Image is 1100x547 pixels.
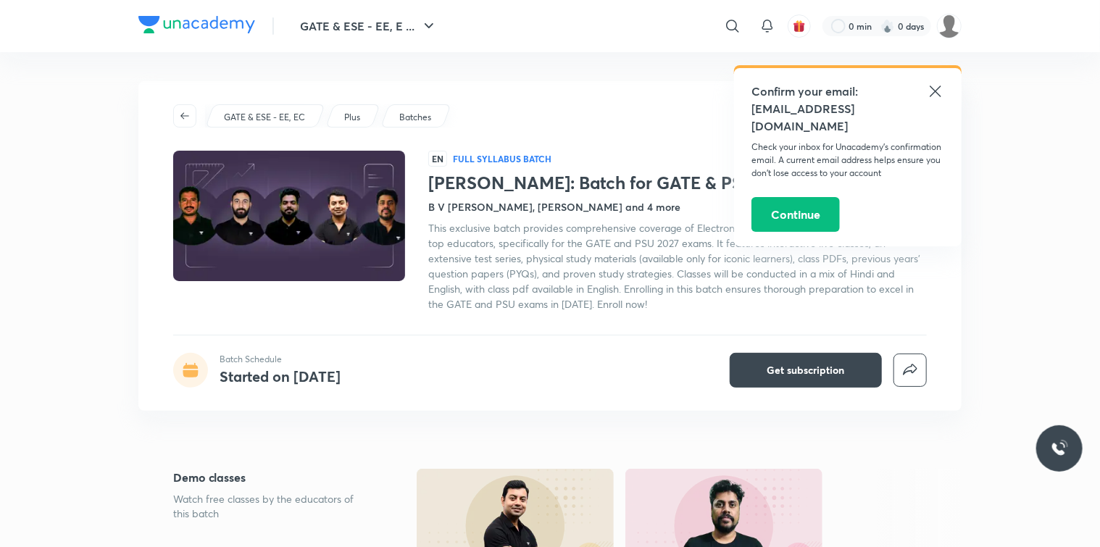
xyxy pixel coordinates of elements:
p: Check your inbox for Unacademy’s confirmation email. A current email address helps ensure you don... [751,141,944,180]
span: EN [428,151,447,167]
h4: Started on [DATE] [220,367,341,386]
p: Watch free classes by the educators of this batch [173,492,370,521]
img: ttu [1051,440,1068,457]
button: avatar [788,14,811,38]
a: Company Logo [138,16,255,37]
span: This exclusive batch provides comprehensive coverage of Electronics & Communications subjects, ta... [428,221,926,311]
img: Thumbnail [171,149,407,283]
img: streak [880,19,895,33]
img: Ayush sharma [937,14,962,38]
h1: [PERSON_NAME]: Batch for GATE & PSU 2027 - EC - B [428,172,927,193]
a: Plus [342,111,363,124]
button: Get subscription [730,353,882,388]
a: Batches [397,111,434,124]
img: Company Logo [138,16,255,33]
h5: Confirm your email: [751,83,944,100]
h4: B V [PERSON_NAME], [PERSON_NAME] and 4 more [428,199,680,214]
h5: Demo classes [173,469,370,486]
h5: [EMAIL_ADDRESS][DOMAIN_NAME] [751,100,944,135]
button: Continue [751,197,840,232]
button: GATE & ESE - EE, E ... [291,12,446,41]
img: avatar [793,20,806,33]
span: Get subscription [767,363,845,377]
p: GATE & ESE - EE, EC [224,111,305,124]
p: Plus [344,111,360,124]
p: Batches [399,111,431,124]
a: GATE & ESE - EE, EC [222,111,308,124]
p: Batch Schedule [220,353,341,366]
p: Full Syllabus Batch [453,153,551,164]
